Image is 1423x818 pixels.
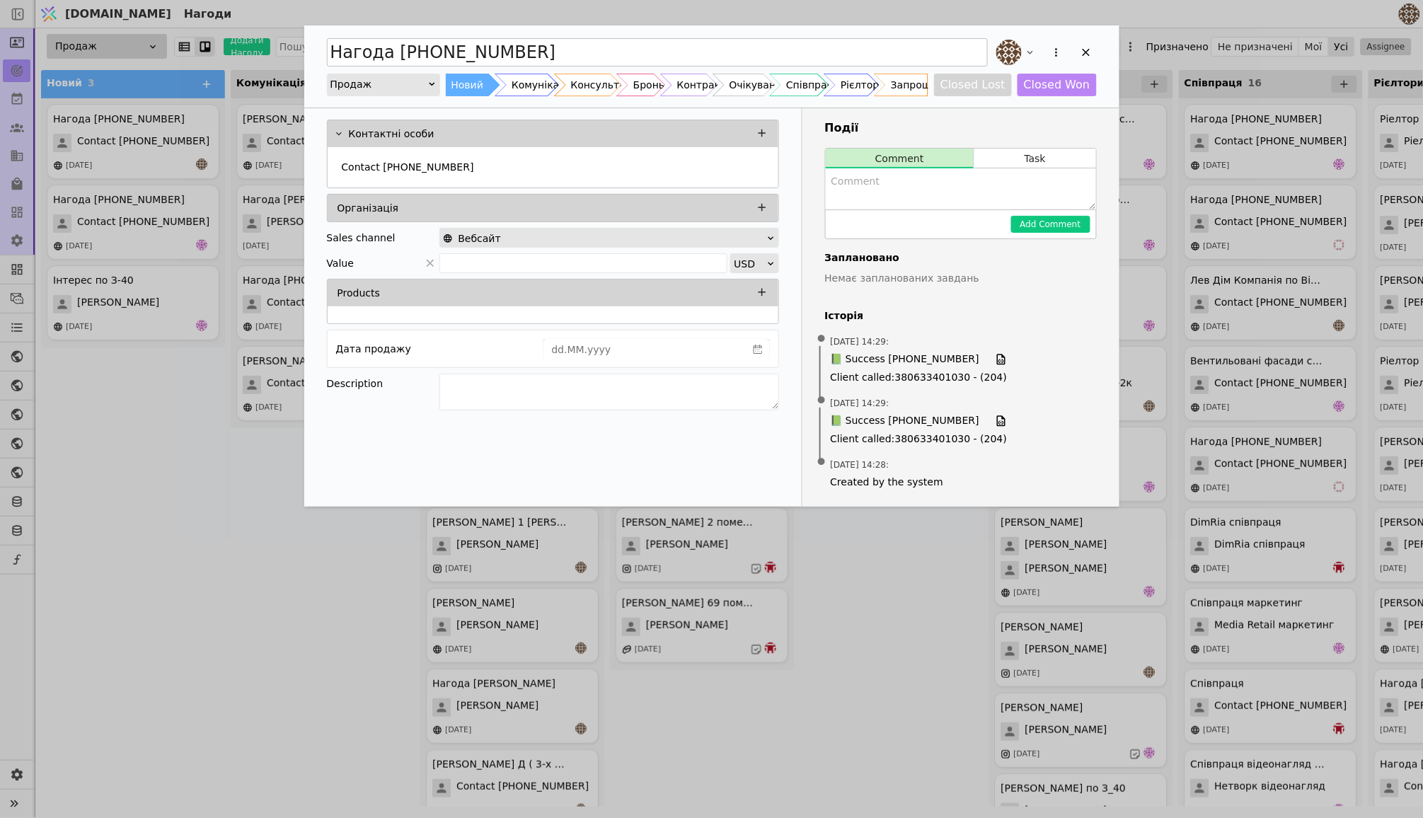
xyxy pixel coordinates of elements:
[677,74,727,96] div: Контракт
[825,271,1097,286] p: Немає запланованих завдань
[544,340,747,359] input: dd.MM.yyyy
[349,127,434,142] p: Контактні особи
[443,234,453,243] img: online-store.svg
[786,74,840,96] div: Співпраця
[831,352,979,367] span: 📗 Success [PHONE_NUMBER]
[327,374,439,393] div: Description
[451,74,484,96] div: Новий
[831,397,889,410] span: [DATE] 14:29 :
[730,74,788,96] div: Очікування
[342,160,474,175] p: Contact [PHONE_NUMBER]
[327,228,396,248] div: Sales channel
[831,370,1091,385] span: Client called : 380633401030 - (204)
[304,25,1119,507] div: Add Opportunity
[831,475,1091,490] span: Created by the system
[571,74,641,96] div: Консультація
[841,74,886,96] div: Рієлтори
[891,74,956,96] div: Запрошення
[826,149,974,168] button: Comment
[831,335,889,348] span: [DATE] 14:29 :
[831,459,889,471] span: [DATE] 14:28 :
[633,74,664,96] div: Бронь
[338,286,380,301] p: Products
[327,253,354,273] span: Value
[1011,216,1090,233] button: Add Comment
[814,444,829,480] span: •
[825,250,1097,265] h4: Заплановано
[934,74,1012,96] button: Closed Lost
[825,120,1097,137] h3: Події
[512,74,575,96] div: Комунікація
[734,254,766,274] div: USD
[1018,74,1097,96] button: Closed Won
[831,413,979,429] span: 📗 Success [PHONE_NUMBER]
[330,74,427,94] div: Продаж
[825,309,1097,323] h4: Історія
[996,40,1022,65] img: an
[338,201,399,216] p: Організація
[831,432,1091,447] span: Client called : 380633401030 - (204)
[753,345,763,355] svg: calender simple
[459,229,501,248] span: Вебсайт
[336,339,411,359] div: Дата продажу
[974,149,1095,168] button: Task
[814,321,829,357] span: •
[814,383,829,419] span: •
